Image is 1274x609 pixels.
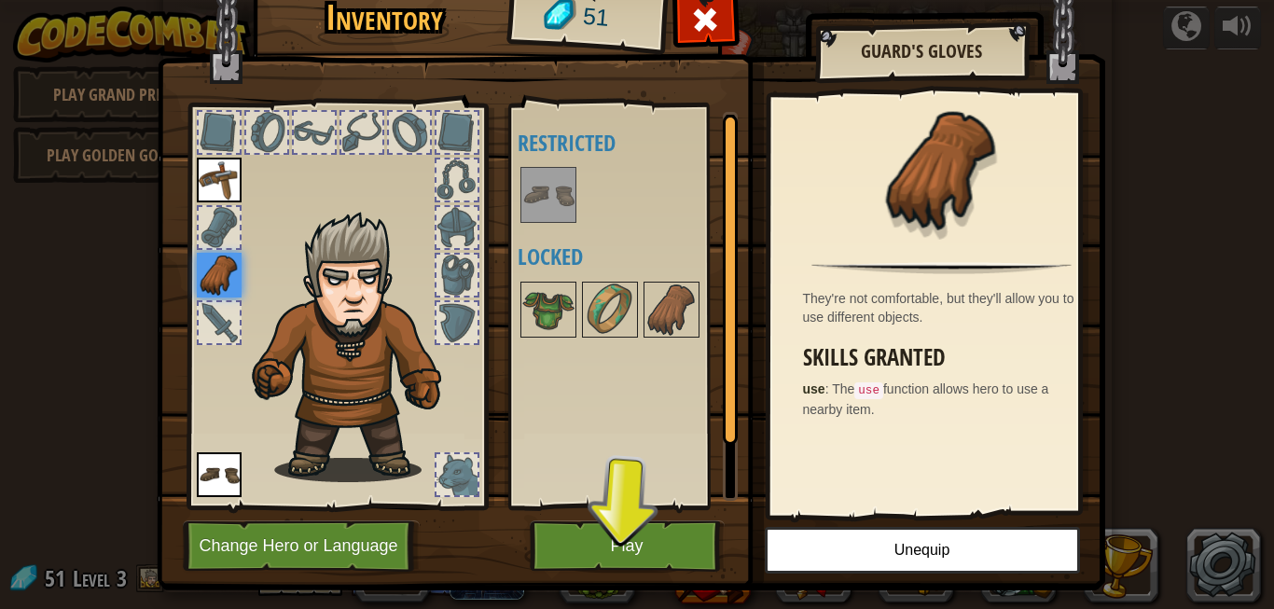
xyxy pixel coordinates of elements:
[518,131,752,155] h4: Restricted
[243,211,472,482] img: hair_m2.png
[183,520,420,572] button: Change Hero or Language
[530,520,725,572] button: Play
[803,381,825,396] strong: use
[522,284,575,336] img: portrait.png
[803,381,1049,417] span: The function allows hero to use a nearby item.
[518,244,752,269] h4: Locked
[803,345,1090,370] h3: Skills Granted
[197,452,242,497] img: portrait.png
[522,169,575,221] img: portrait.png
[197,158,242,202] img: portrait.png
[197,253,242,298] img: portrait.png
[811,262,1071,274] img: hr.png
[825,381,833,396] span: :
[584,284,636,336] img: portrait.png
[854,382,883,399] code: use
[765,527,1080,574] button: Unequip
[645,284,698,336] img: portrait.png
[803,289,1090,326] div: They're not comfortable, but they'll allow you to use different objects.
[834,41,1009,62] h2: Guard's Gloves
[881,109,1003,230] img: portrait.png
